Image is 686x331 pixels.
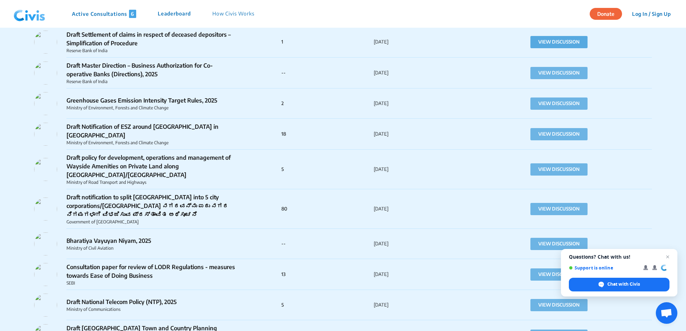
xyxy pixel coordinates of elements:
span: Close chat [663,253,672,261]
p: Ministry of Environment, Forests and Climate Change [66,105,238,111]
p: Draft notification to split [GEOGRAPHIC_DATA] into 5 city corporations/[GEOGRAPHIC_DATA] ನಗರವನ್ನು... [66,193,238,219]
img: n3up77s6drunkl3q7mnom4rmg7o2 [34,294,57,317]
div: Open chat [656,302,677,324]
p: Leaderboard [158,10,191,18]
button: VIEW DISCUSSION [530,98,588,110]
button: VIEW DISCUSSION [530,268,588,281]
p: Active Consultations [72,10,136,18]
p: [DATE] [374,166,466,173]
button: VIEW DISCUSSION [530,203,588,215]
button: VIEW DISCUSSION [530,299,588,311]
p: 1 [281,38,374,46]
button: VIEW DISCUSSION [530,238,588,250]
p: Ministry of Civil Aviation [66,245,238,251]
span: Questions? Chat with us! [569,254,669,260]
button: VIEW DISCUSSION [530,36,588,48]
p: -- [281,240,374,248]
p: Ministry of Communications [66,306,238,313]
span: 6 [129,10,136,18]
img: 96tvccn45hk308fzwu25mod2021z [34,158,57,181]
p: How Civis Works [212,10,254,18]
p: Bharatiya Vayuyan Niyam, 2025 [66,236,238,245]
div: Chat with Civis [569,278,669,291]
p: [DATE] [374,69,466,77]
p: Draft Notification of ESZ around [GEOGRAPHIC_DATA] in [GEOGRAPHIC_DATA] [66,122,238,140]
p: -- [281,69,374,77]
span: Support is online [569,265,638,271]
p: [DATE] [374,100,466,107]
p: Ministry of Road Transport and Highways [66,179,238,186]
p: Ministry of Environment, Forests and Climate Change [66,140,238,146]
img: ws0pfcaro38jc0v5glghkjokbm2f [34,92,57,115]
img: zzuleu93zrig3qvd2zxvqbhju8kc [34,198,57,221]
p: Draft Settlement of claims in respect of deceased depositors – Simplification of Procedure [66,30,238,47]
p: Consultation paper for review of LODR Regulations - measures towards Ease of Doing Business [66,263,238,280]
p: [DATE] [374,301,466,309]
p: Draft Master Direction – Business Authorization for Co-operative Banks (Directions), 2025 [66,61,238,78]
img: zzuleu93zrig3qvd2zxvqbhju8kc [34,232,57,255]
p: Draft National Telecom Policy (NTP), 2025 [66,298,238,306]
span: Chat with Civis [607,281,640,287]
p: 18 [281,131,374,138]
p: 5 [281,166,374,173]
button: VIEW DISCUSSION [530,163,588,176]
img: navlogo.png [11,3,48,25]
p: 2 [281,100,374,107]
p: Greenhouse Gases Emission Intensity Target Rules, 2025 [66,96,238,105]
img: ws0pfcaro38jc0v5glghkjokbm2f [34,123,57,146]
p: 5 [281,301,374,309]
p: [DATE] [374,240,466,248]
img: wr1mba3wble6xs6iajorg9al0z4x [34,62,57,85]
img: wr1mba3wble6xs6iajorg9al0z4x [34,263,57,286]
p: [DATE] [374,271,466,278]
a: Donate [590,10,627,17]
p: Reserve Bank of India [66,47,238,54]
button: VIEW DISCUSSION [530,67,588,79]
button: Donate [590,8,622,20]
p: [DATE] [374,131,466,138]
p: Government of [GEOGRAPHIC_DATA] [66,219,238,225]
button: Log In / Sign Up [627,8,675,19]
p: [DATE] [374,38,466,46]
p: Reserve Bank of India [66,78,238,85]
p: SEBI [66,280,238,286]
img: wr1mba3wble6xs6iajorg9al0z4x [34,31,57,54]
p: 13 [281,271,374,278]
p: 80 [281,205,374,213]
p: [DATE] [374,205,466,213]
p: Draft policy for development, operations and management of Wayside Amenities on Private Land alon... [66,153,238,179]
button: VIEW DISCUSSION [530,128,588,140]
